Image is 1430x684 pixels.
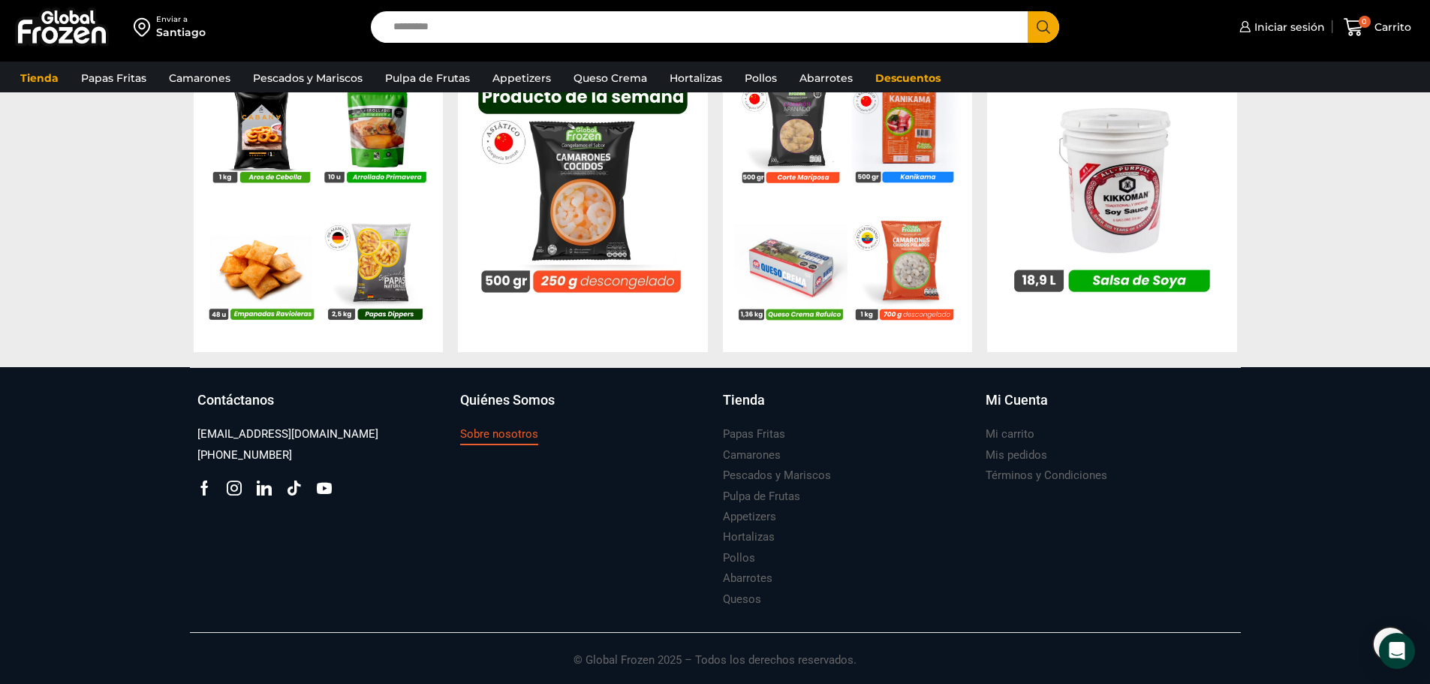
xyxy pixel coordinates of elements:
[723,527,775,547] a: Hortalizas
[566,64,655,92] a: Queso Crema
[197,447,292,463] h3: [PHONE_NUMBER]
[986,390,1233,425] a: Mi Cuenta
[485,64,558,92] a: Appetizers
[723,426,785,442] h3: Papas Fritas
[197,445,292,466] a: [PHONE_NUMBER]
[723,589,761,610] a: Quesos
[723,390,765,410] h3: Tienda
[1028,11,1059,43] button: Search button
[190,633,1241,669] p: © Global Frozen 2025 – Todos los derechos reservados.
[161,64,238,92] a: Camarones
[986,424,1034,444] a: Mi carrito
[986,466,1107,486] a: Términos y Condiciones
[156,25,206,40] div: Santiago
[723,509,776,525] h3: Appetizers
[460,390,708,425] a: Quiénes Somos
[13,64,66,92] a: Tienda
[723,390,971,425] a: Tienda
[723,507,776,527] a: Appetizers
[245,64,370,92] a: Pescados y Mariscos
[723,447,781,463] h3: Camarones
[723,468,831,484] h3: Pescados y Mariscos
[723,548,755,568] a: Pollos
[868,64,948,92] a: Descuentos
[1340,10,1415,45] a: 0 Carrito
[197,390,274,410] h3: Contáctanos
[74,64,154,92] a: Papas Fritas
[197,426,378,442] h3: [EMAIL_ADDRESS][DOMAIN_NAME]
[986,447,1047,463] h3: Mis pedidos
[723,489,800,505] h3: Pulpa de Frutas
[723,424,785,444] a: Papas Fritas
[460,424,538,444] a: Sobre nosotros
[134,14,156,40] img: address-field-icon.svg
[737,64,784,92] a: Pollos
[378,64,477,92] a: Pulpa de Frutas
[986,426,1034,442] h3: Mi carrito
[1371,20,1411,35] span: Carrito
[723,487,800,507] a: Pulpa de Frutas
[723,529,775,545] h3: Hortalizas
[723,568,772,589] a: Abarrotes
[723,445,781,466] a: Camarones
[197,424,378,444] a: [EMAIL_ADDRESS][DOMAIN_NAME]
[1359,16,1371,28] span: 0
[1379,633,1415,669] div: Open Intercom Messenger
[460,390,555,410] h3: Quiénes Somos
[723,592,761,607] h3: Quesos
[1236,12,1325,42] a: Iniciar sesión
[723,466,831,486] a: Pescados y Mariscos
[460,426,538,442] h3: Sobre nosotros
[197,390,445,425] a: Contáctanos
[1251,20,1325,35] span: Iniciar sesión
[792,64,860,92] a: Abarrotes
[986,390,1048,410] h3: Mi Cuenta
[723,550,755,566] h3: Pollos
[156,14,206,25] div: Enviar a
[986,445,1047,466] a: Mis pedidos
[723,571,772,586] h3: Abarrotes
[662,64,730,92] a: Hortalizas
[986,468,1107,484] h3: Términos y Condiciones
